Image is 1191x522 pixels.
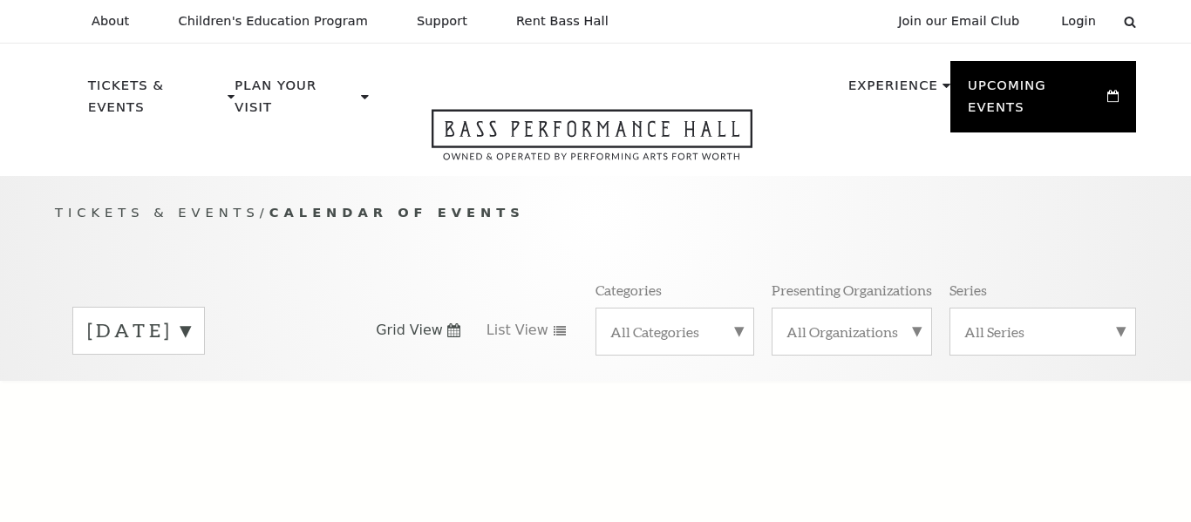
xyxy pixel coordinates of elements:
[487,321,548,340] span: List View
[55,202,1136,224] p: /
[610,322,739,341] label: All Categories
[848,75,938,106] p: Experience
[269,205,525,220] span: Calendar of Events
[88,75,223,128] p: Tickets & Events
[595,281,662,299] p: Categories
[772,281,932,299] p: Presenting Organizations
[516,14,609,29] p: Rent Bass Hall
[178,14,368,29] p: Children's Education Program
[92,14,129,29] p: About
[87,317,190,344] label: [DATE]
[964,322,1121,341] label: All Series
[235,75,357,128] p: Plan Your Visit
[376,321,443,340] span: Grid View
[949,281,987,299] p: Series
[968,75,1103,128] p: Upcoming Events
[417,14,467,29] p: Support
[786,322,917,341] label: All Organizations
[55,205,260,220] span: Tickets & Events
